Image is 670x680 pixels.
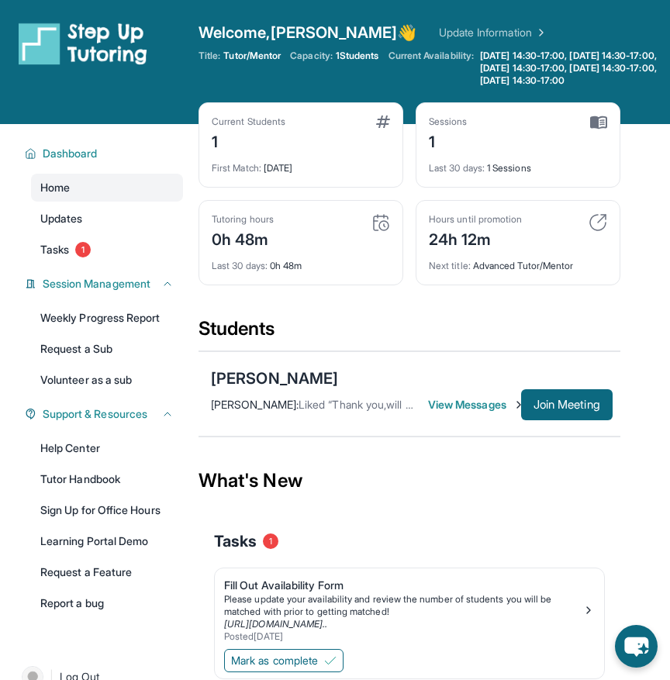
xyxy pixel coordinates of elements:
a: [URL][DOMAIN_NAME].. [224,618,327,630]
div: Students [199,316,620,350]
a: Request a Feature [31,558,183,586]
button: chat-button [615,625,658,668]
img: card [371,213,390,232]
button: Dashboard [36,146,174,161]
a: Report a bug [31,589,183,617]
div: Fill Out Availability Form [224,578,582,593]
span: Session Management [43,276,150,292]
a: Tutor Handbook [31,465,183,493]
a: Learning Portal Demo [31,527,183,555]
span: 1 Students [336,50,379,62]
div: Tutoring hours [212,213,274,226]
span: Last 30 days : [429,162,485,174]
a: Updates [31,205,183,233]
div: Posted [DATE] [224,630,582,643]
span: Updates [40,211,83,226]
a: Volunteer as a sub [31,366,183,394]
span: Capacity: [290,50,333,62]
button: Support & Resources [36,406,174,422]
span: Liked “Thank you,will do(:” [299,398,427,411]
a: Fill Out Availability FormPlease update your availability and review the number of students you w... [215,568,604,646]
img: card [589,213,607,232]
div: [PERSON_NAME] [211,368,338,389]
span: Welcome, [PERSON_NAME] 👋 [199,22,417,43]
span: Join Meeting [534,400,600,409]
img: card [590,116,607,129]
span: Dashboard [43,146,98,161]
span: Home [40,180,70,195]
span: Current Availability: [389,50,474,87]
div: 1 [212,128,285,153]
span: View Messages [428,397,521,412]
div: 1 [429,128,468,153]
div: Advanced Tutor/Mentor [429,250,607,272]
span: Support & Resources [43,406,147,422]
img: card [376,116,390,128]
span: 1 [75,242,91,257]
a: Home [31,174,183,202]
img: Mark as complete [324,654,337,667]
span: Tasks [214,530,257,552]
button: Join Meeting [521,389,613,420]
a: Tasks1 [31,236,183,264]
img: Chevron-Right [513,399,525,411]
span: Next title : [429,260,471,271]
span: Tutor/Mentor [223,50,281,62]
div: Sessions [429,116,468,128]
span: Last 30 days : [212,260,268,271]
a: Request a Sub [31,335,183,363]
div: 0h 48m [212,250,390,272]
span: Title: [199,50,220,62]
img: logo [19,22,147,65]
span: First Match : [212,162,261,174]
img: Chevron Right [532,25,547,40]
div: Please update your availability and review the number of students you will be matched with prior ... [224,593,582,618]
span: [DATE] 14:30-17:00, [DATE] 14:30-17:00, [DATE] 14:30-17:00, [DATE] 14:30-17:00, [DATE] 14:30-17:00 [480,50,667,87]
span: 1 [263,533,278,549]
div: 1 Sessions [429,153,607,174]
div: [DATE] [212,153,390,174]
div: 24h 12m [429,226,522,250]
span: [PERSON_NAME] : [211,398,299,411]
div: Hours until promotion [429,213,522,226]
a: Help Center [31,434,183,462]
a: Update Information [439,25,547,40]
a: Weekly Progress Report [31,304,183,332]
div: 0h 48m [212,226,274,250]
a: [DATE] 14:30-17:00, [DATE] 14:30-17:00, [DATE] 14:30-17:00, [DATE] 14:30-17:00, [DATE] 14:30-17:00 [477,50,670,87]
span: Tasks [40,242,69,257]
div: What's New [199,447,620,515]
a: Sign Up for Office Hours [31,496,183,524]
button: Mark as complete [224,649,344,672]
span: Mark as complete [231,653,318,668]
div: Current Students [212,116,285,128]
button: Session Management [36,276,174,292]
